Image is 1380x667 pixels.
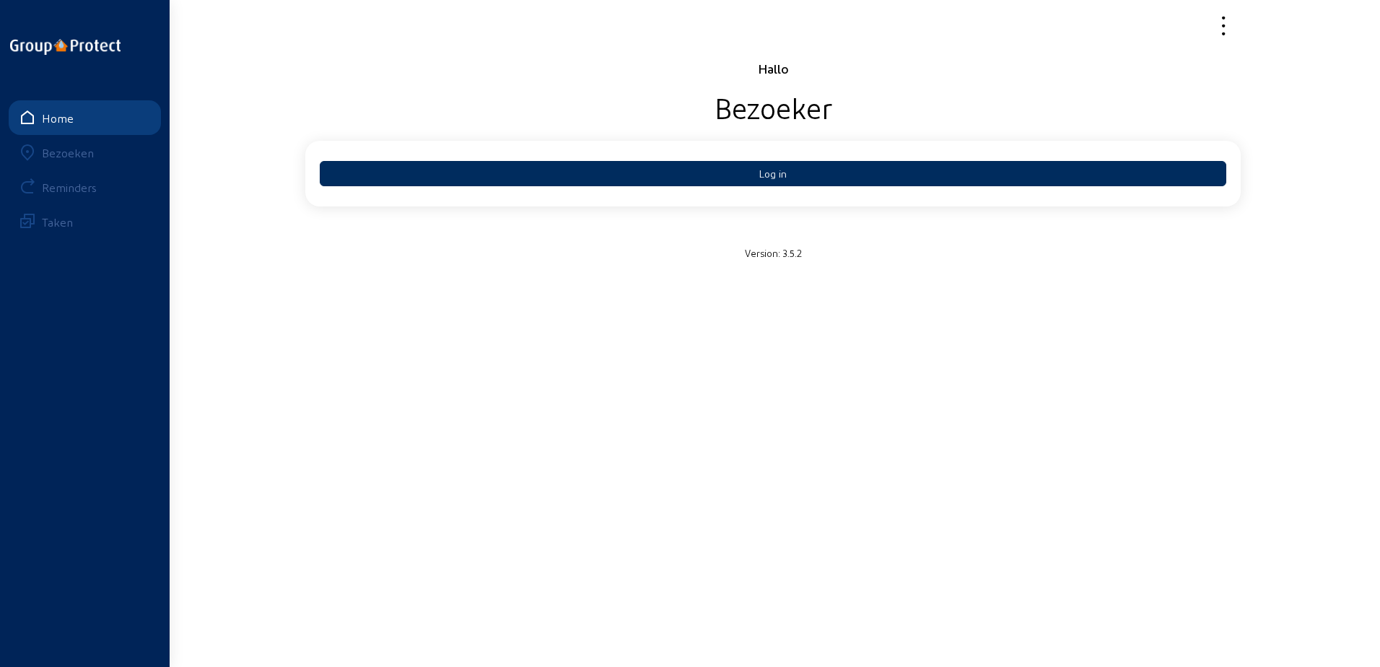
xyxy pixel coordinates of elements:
div: Bezoeker [305,89,1241,125]
div: Reminders [42,180,97,194]
a: Home [9,100,161,135]
a: Bezoeken [9,135,161,170]
div: Taken [42,215,73,229]
a: Reminders [9,170,161,204]
small: Version: 3.5.2 [745,247,802,258]
div: Bezoeken [42,146,94,160]
a: Taken [9,204,161,239]
div: Hallo [305,60,1241,77]
img: logo-oneline.png [10,39,121,55]
div: Home [42,111,74,125]
button: Log in [320,161,1226,186]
